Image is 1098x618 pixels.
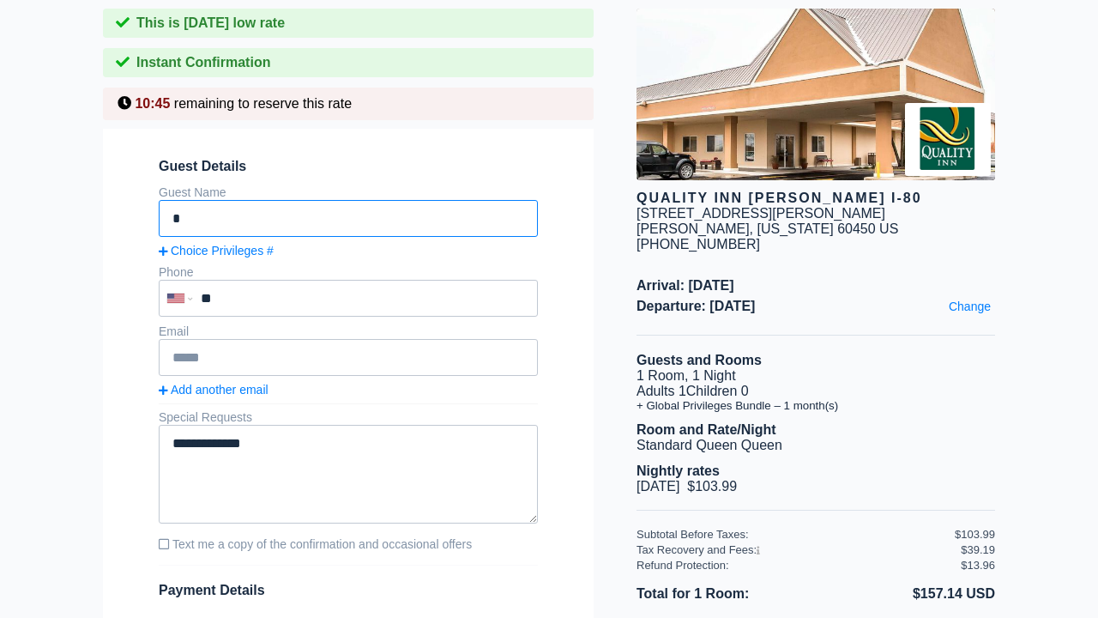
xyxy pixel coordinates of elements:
[636,9,995,180] img: hotel image
[961,543,995,556] div: $39.19
[159,265,193,279] label: Phone
[159,324,189,338] label: Email
[636,353,762,367] b: Guests and Rooms
[636,438,995,453] li: Standard Queen Queen
[636,583,816,605] li: Total for 1 Room:
[160,282,196,315] div: United States: +1
[636,221,753,236] span: [PERSON_NAME],
[905,103,991,176] img: Brand logo for Quality Inn Morris I-80
[636,206,885,221] div: [STREET_ADDRESS][PERSON_NAME]
[879,221,898,236] span: US
[636,559,961,572] div: Refund Protection:
[636,237,995,252] div: [PHONE_NUMBER]
[636,422,776,437] b: Room and Rate/Night
[174,96,352,111] span: remaining to reserve this rate
[636,543,955,556] div: Tax Recovery and Fees:
[636,528,955,541] div: Subtotal Before Taxes:
[135,96,170,111] span: 10:45
[159,185,226,199] label: Guest Name
[636,299,995,314] span: Departure: [DATE]
[955,528,995,541] div: $103.99
[636,399,995,412] li: + Global Privileges Bundle – 1 month(s)
[636,191,995,206] div: Quality Inn [PERSON_NAME] I-80
[837,221,876,236] span: 60450
[816,583,995,605] li: $157.14 USD
[103,9,594,38] div: This is [DATE] low rate
[636,368,995,384] li: 1 Room, 1 Night
[103,48,594,77] div: Instant Confirmation
[636,463,720,478] b: Nightly rates
[636,479,737,494] span: [DATE] $103.99
[636,384,995,399] li: Adults 1
[159,159,538,174] span: Guest Details
[159,410,252,424] label: Special Requests
[961,559,995,572] div: $13.96
[159,530,538,558] label: Text me a copy of the confirmation and occasional offers
[159,244,538,257] a: Choice Privileges #
[686,384,749,398] span: Children 0
[636,278,995,294] span: Arrival: [DATE]
[757,221,833,236] span: [US_STATE]
[944,295,995,318] a: Change
[159,583,265,597] span: Payment Details
[159,383,538,397] a: Add another email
